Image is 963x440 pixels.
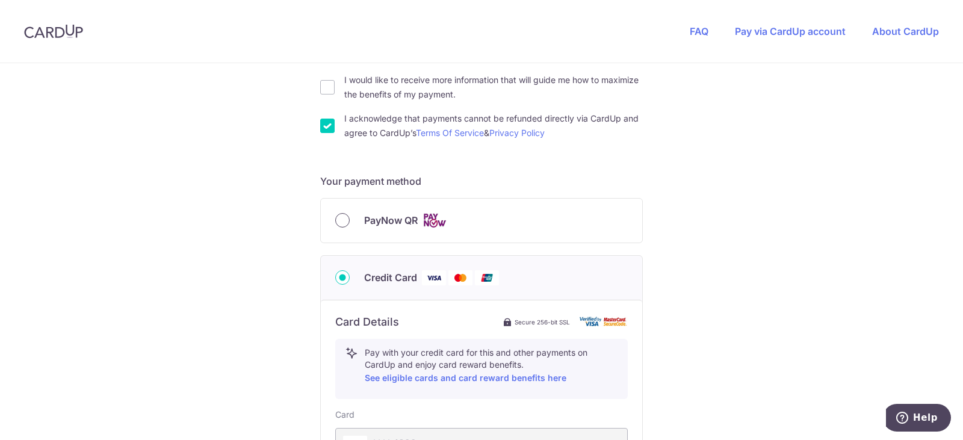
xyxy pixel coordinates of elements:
[365,373,566,383] a: See eligible cards and card reward benefits here
[335,315,399,329] h6: Card Details
[320,174,643,188] h5: Your payment method
[344,73,643,102] label: I would like to receive more information that will guide me how to maximize the benefits of my pa...
[422,270,446,285] img: Visa
[580,317,628,327] img: card secure
[489,128,545,138] a: Privacy Policy
[24,24,83,39] img: CardUp
[735,25,846,37] a: Pay via CardUp account
[886,404,951,434] iframe: Opens a widget where you can find more information
[872,25,939,37] a: About CardUp
[364,213,418,228] span: PayNow QR
[423,213,447,228] img: Cards logo
[335,409,355,421] label: Card
[475,270,499,285] img: Union Pay
[690,25,708,37] a: FAQ
[515,317,570,327] span: Secure 256-bit SSL
[335,213,628,228] div: PayNow QR Cards logo
[335,270,628,285] div: Credit Card Visa Mastercard Union Pay
[416,128,484,138] a: Terms Of Service
[344,111,643,140] label: I acknowledge that payments cannot be refunded directly via CardUp and agree to CardUp’s &
[364,270,417,285] span: Credit Card
[365,347,618,385] p: Pay with your credit card for this and other payments on CardUp and enjoy card reward benefits.
[448,270,472,285] img: Mastercard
